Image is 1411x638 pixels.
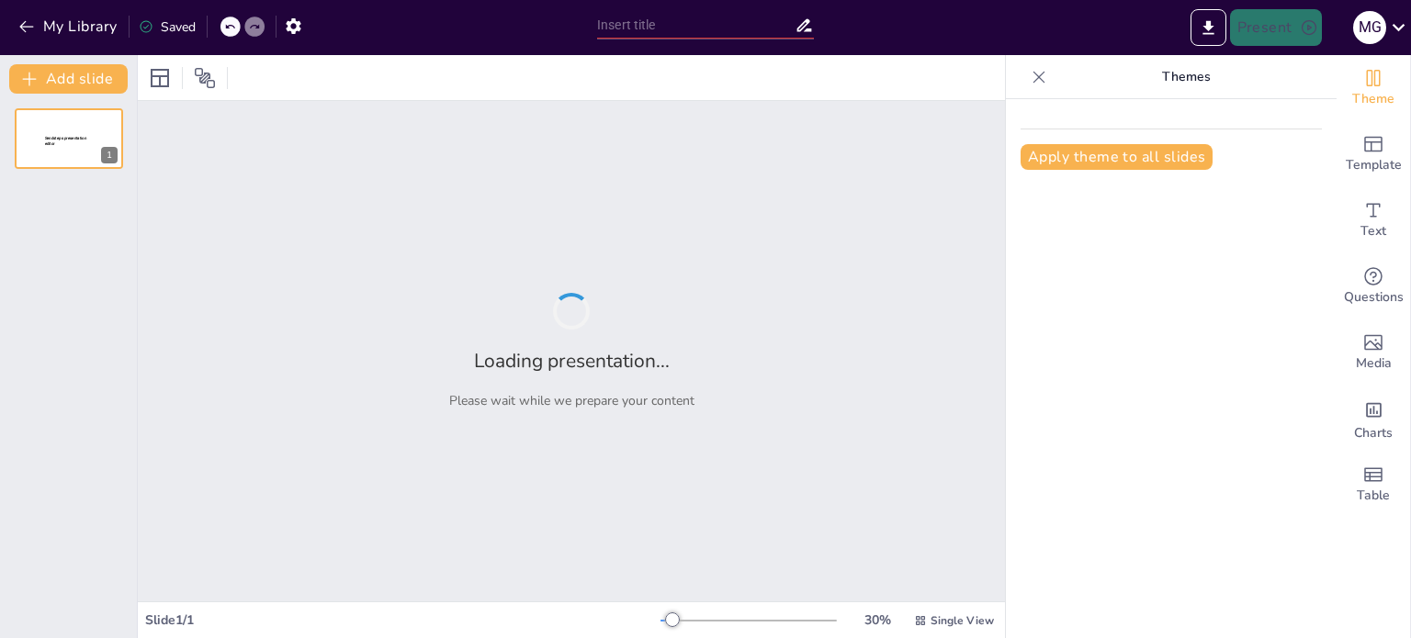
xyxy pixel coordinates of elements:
span: Position [194,67,216,89]
div: Get real-time input from your audience [1337,253,1410,319]
button: Apply theme to all slides [1021,144,1213,170]
span: Single View [931,613,994,628]
span: Charts [1354,423,1393,443]
p: Themes [1054,55,1318,99]
span: Theme [1352,89,1394,109]
div: 1 [15,108,123,169]
div: 1 [101,147,118,163]
div: Add ready made slides [1337,121,1410,187]
div: Add charts and graphs [1337,386,1410,452]
button: Export to PowerPoint [1191,9,1226,46]
div: Add a table [1337,452,1410,518]
p: Please wait while we prepare your content [449,392,694,409]
div: Change the overall theme [1337,55,1410,121]
div: Add text boxes [1337,187,1410,253]
div: Add images, graphics, shapes or video [1337,319,1410,386]
span: Text [1360,221,1386,241]
span: Media [1356,353,1392,374]
div: 30 % [855,611,899,629]
span: Template [1346,155,1402,175]
div: Layout [145,63,175,93]
div: Slide 1 / 1 [145,611,660,629]
button: My Library [14,12,125,41]
div: Saved [139,18,196,36]
button: M G [1353,9,1386,46]
button: Add slide [9,64,128,94]
h2: Loading presentation... [474,348,670,374]
span: Sendsteps presentation editor [45,136,86,146]
span: Questions [1344,287,1404,308]
button: Present [1230,9,1322,46]
input: Insert title [597,12,795,39]
div: M G [1353,11,1386,44]
span: Table [1357,486,1390,506]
